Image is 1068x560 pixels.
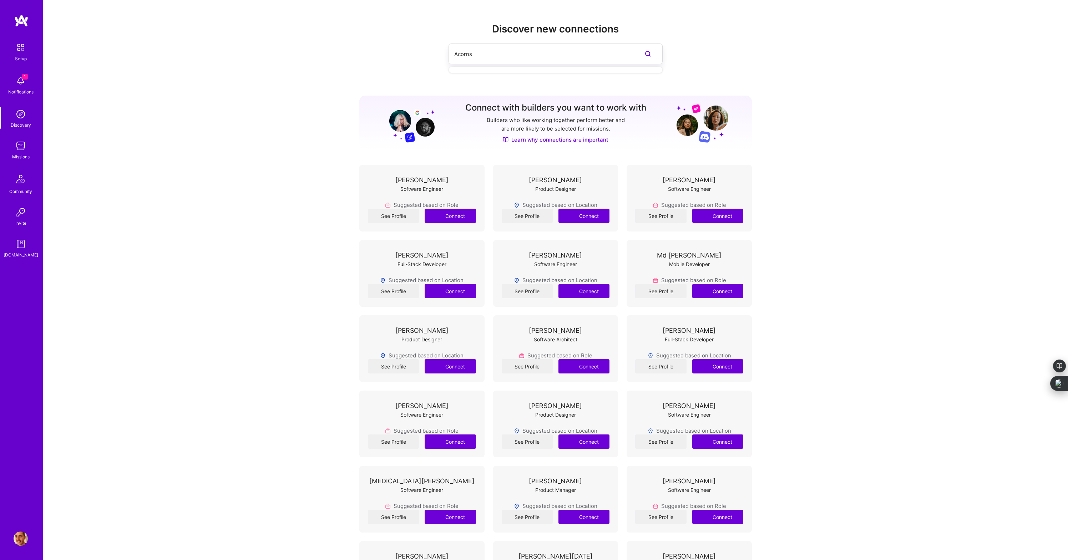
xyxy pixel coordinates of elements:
i: icon Close [607,398,611,403]
a: User Avatar [12,531,30,546]
img: Locations icon [514,428,520,434]
div: Suggested based on Location [648,352,731,359]
div: [DOMAIN_NAME] [4,251,38,259]
button: Connect [558,434,609,449]
div: Discovery [11,121,31,129]
a: See Profile [635,284,686,298]
img: teamwork [14,139,28,153]
div: Suggested based on Location [514,427,597,434]
i: icon Connect [703,514,709,520]
div: [PERSON_NAME][DATE] [518,553,593,560]
img: Locations icon [514,202,520,208]
img: logo [14,14,29,27]
img: Grow your network [383,103,435,143]
img: Role icon [385,503,391,509]
button: Connect [558,359,609,373]
i: icon Connect [703,363,709,370]
i: icon Connect [703,213,709,219]
div: Suggested based on Role [519,352,592,359]
i: icon Connect [570,363,576,370]
div: Software Engineer [400,411,443,418]
div: [PERSON_NAME] [529,176,582,184]
span: 1 [22,74,28,80]
div: Suggested based on Location [514,276,597,284]
button: Connect [692,510,743,524]
div: Suggested based on Role [653,502,726,510]
i: icon Close [607,248,611,252]
a: See Profile [368,209,419,223]
i: icon Connect [436,288,442,294]
img: bell [14,74,28,88]
i: icon Close [473,474,477,478]
div: Software Engineer [400,486,443,494]
i: icon Close [607,173,611,177]
i: icon Connect [436,514,442,520]
button: Connect [425,284,476,298]
img: Locations icon [380,278,386,283]
div: Suggested based on Role [385,502,459,510]
div: [PERSON_NAME] [663,402,716,409]
i: icon Close [473,173,477,177]
i: icon Connect [703,438,709,445]
a: See Profile [635,510,686,524]
div: Software Engineer [400,185,443,193]
button: Connect [425,434,476,449]
h3: Connect with builders you want to work with [465,103,646,113]
div: [PERSON_NAME] [395,553,449,560]
button: Connect [425,209,476,223]
div: Suggested based on Role [653,201,726,209]
div: [PERSON_NAME] [395,251,449,259]
img: Locations icon [648,428,653,434]
img: User Avatar [14,531,28,546]
img: Locations icon [648,353,653,358]
div: Missions [12,153,30,161]
div: Software Engineer [668,411,711,418]
button: Connect [692,209,743,223]
div: Software Engineer [534,260,577,268]
i: icon Close [607,474,611,478]
div: [PERSON_NAME] [395,327,449,334]
a: See Profile [502,209,553,223]
div: Suggested based on Location [380,276,464,284]
img: Discover [503,137,508,143]
img: Role icon [519,353,525,358]
button: Connect [558,284,609,298]
img: Locations icon [380,353,386,358]
div: [PERSON_NAME] [529,402,582,409]
div: [PERSON_NAME] [395,176,449,184]
div: [PERSON_NAME] [663,176,716,184]
img: Locations icon [514,278,520,283]
div: Full-Stack Developer [398,260,446,268]
img: Role icon [653,202,658,208]
i: icon Close [740,474,744,478]
div: [PERSON_NAME] [395,402,449,409]
i: icon Close [740,323,744,327]
p: Builders who like working together perform better and are more likely to be selected for missions. [485,116,626,133]
i: icon Close [473,398,477,403]
img: Role icon [385,202,391,208]
a: See Profile [635,434,686,449]
img: Invite [14,205,28,219]
a: See Profile [502,510,553,524]
div: Notifications [8,88,34,96]
button: Connect [692,284,743,298]
a: See Profile [368,359,419,373]
button: Connect [558,510,609,524]
i: icon Close [473,248,477,252]
i: icon Connect [436,438,442,445]
div: Suggested based on Location [514,201,597,209]
button: Connect [692,359,743,373]
a: See Profile [502,434,553,449]
div: [PERSON_NAME] [663,477,716,485]
button: Connect [558,209,609,223]
div: [PERSON_NAME] [529,477,582,485]
i: icon Connect [570,288,576,294]
i: icon Connect [436,213,442,219]
div: Software Architect [534,336,577,343]
a: See Profile [635,359,686,373]
div: Product Designer [401,336,442,343]
div: [PERSON_NAME] [663,553,716,560]
img: Role icon [385,428,391,434]
i: icon Close [740,549,744,553]
div: Product Manager [535,486,576,494]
